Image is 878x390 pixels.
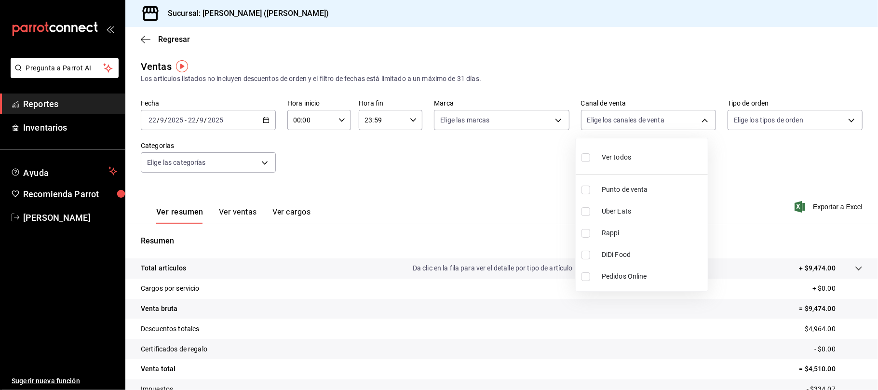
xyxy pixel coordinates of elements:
span: Rappi [602,228,704,238]
span: Punto de venta [602,185,704,195]
span: Ver todos [602,152,631,162]
img: Tooltip marker [176,60,188,72]
span: DiDi Food [602,250,704,260]
span: Pedidos Online [602,271,704,282]
span: Uber Eats [602,206,704,216]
